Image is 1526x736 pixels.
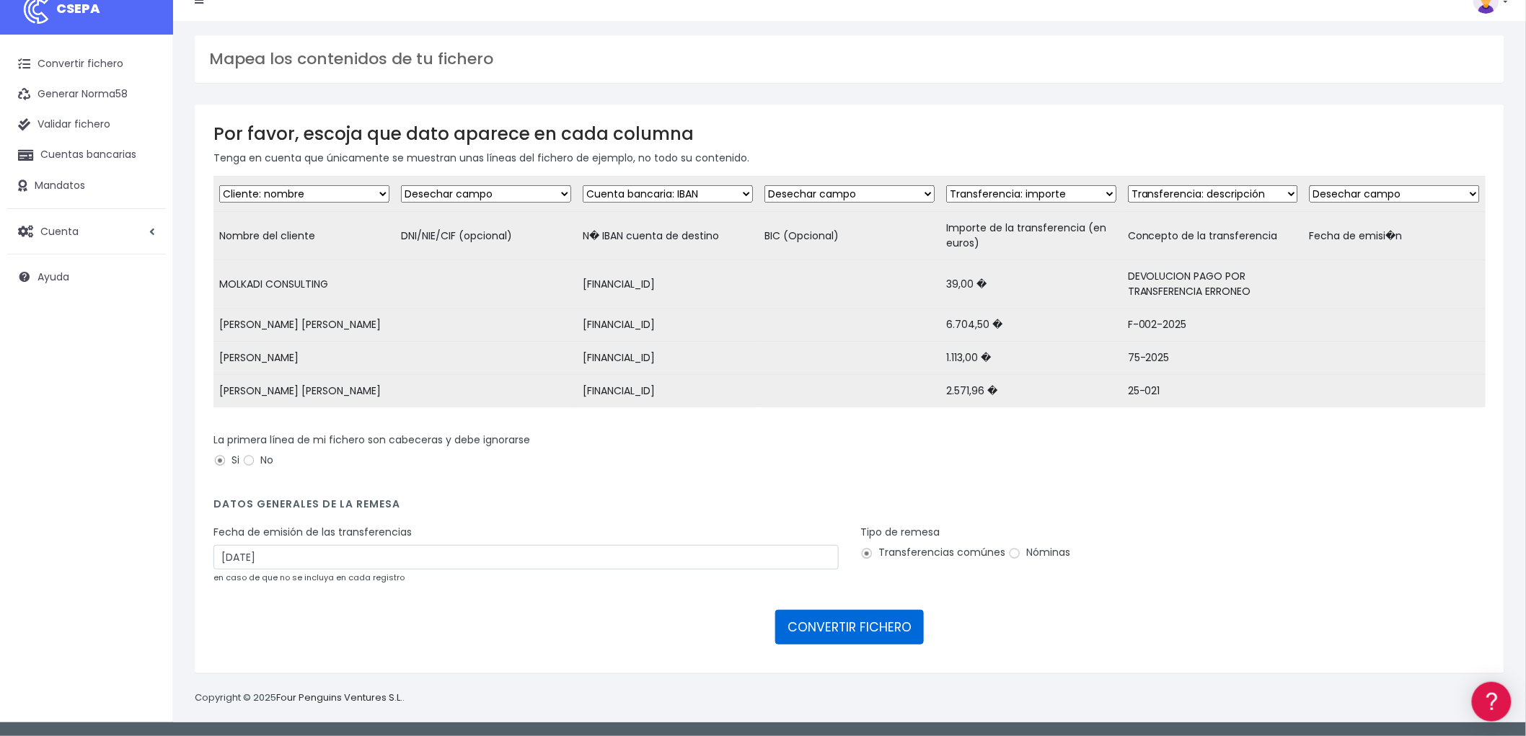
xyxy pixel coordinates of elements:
td: [FINANCIAL_ID] [577,342,759,375]
span: Ayuda [38,270,69,284]
td: DEVOLUCION PAGO POR TRANSFERENCIA ERRONEO [1122,260,1304,309]
a: Cuentas bancarias [7,140,166,170]
td: BIC (Opcional) [759,212,940,260]
a: API [14,368,274,391]
td: 1.113,00 � [940,342,1122,375]
td: 2.571,96 � [940,375,1122,408]
td: [FINANCIAL_ID] [577,309,759,342]
a: Generar Norma58 [7,79,166,110]
td: Fecha de emisi�n [1304,212,1486,260]
td: Importe de la transferencia (en euros) [940,212,1122,260]
label: La primera línea de mi fichero son cabeceras y debe ignorarse [213,433,530,448]
p: Tenga en cuenta que únicamente se muestran unas líneas del fichero de ejemplo, no todo su contenido. [213,150,1486,166]
label: Si [213,453,239,468]
td: [PERSON_NAME] [PERSON_NAME] [213,309,395,342]
td: MOLKADI CONSULTING [213,260,395,309]
td: N� IBAN cuenta de destino [577,212,759,260]
td: [PERSON_NAME] [PERSON_NAME] [213,375,395,408]
button: CONVERTIR FICHERO [775,610,924,644]
h4: Datos generales de la remesa [213,498,1486,518]
label: No [242,453,273,468]
a: Problemas habituales [14,205,274,227]
td: 25-021 [1122,375,1304,408]
button: Contáctanos [14,386,274,411]
label: Tipo de remesa [860,525,940,540]
td: 39,00 � [940,260,1122,309]
div: Programadores [14,346,274,360]
a: General [14,309,274,332]
a: Información general [14,123,274,145]
td: [FINANCIAL_ID] [577,260,759,309]
span: Cuenta [40,223,79,238]
label: Nóminas [1008,545,1070,560]
a: Ayuda [7,262,166,292]
a: Formatos [14,182,274,205]
td: [PERSON_NAME] [213,342,395,375]
td: [FINANCIAL_ID] [577,375,759,408]
div: Facturación [14,286,274,300]
div: Información general [14,100,274,114]
a: POWERED BY ENCHANT [198,415,278,429]
td: DNI/NIE/CIF (opcional) [395,212,577,260]
a: Convertir fichero [7,49,166,79]
a: Validar fichero [7,110,166,140]
small: en caso de que no se incluya en cada registro [213,572,405,583]
a: Four Penguins Ventures S.L. [276,691,402,704]
a: Videotutoriales [14,227,274,249]
td: Concepto de la transferencia [1122,212,1304,260]
td: 75-2025 [1122,342,1304,375]
div: Convertir ficheros [14,159,274,173]
label: Transferencias comúnes [860,545,1005,560]
p: Copyright © 2025 . [195,691,405,706]
a: Mandatos [7,171,166,201]
h3: Por favor, escoja que dato aparece en cada columna [213,123,1486,144]
h3: Mapea los contenidos de tu fichero [209,50,1490,68]
td: F-002-2025 [1122,309,1304,342]
label: Fecha de emisión de las transferencias [213,525,412,540]
a: Cuenta [7,216,166,247]
td: 6.704,50 � [940,309,1122,342]
td: Nombre del cliente [213,212,395,260]
a: Perfiles de empresas [14,249,274,272]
